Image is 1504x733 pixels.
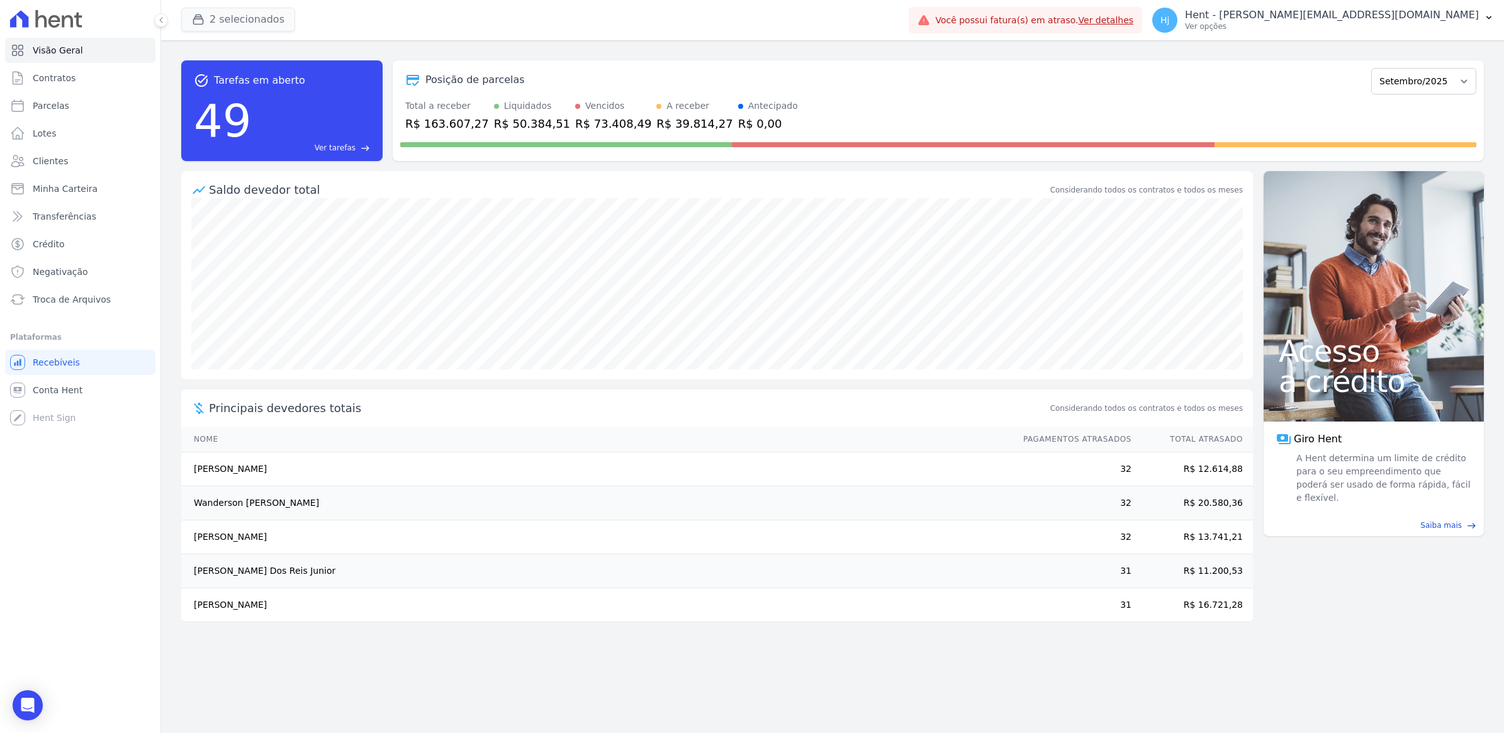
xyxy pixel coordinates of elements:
[33,266,88,278] span: Negativação
[214,73,305,88] span: Tarefas em aberto
[5,93,155,118] a: Parcelas
[5,176,155,201] a: Minha Carteira
[209,181,1048,198] div: Saldo devedor total
[33,356,80,369] span: Recebíveis
[33,384,82,396] span: Conta Hent
[1420,520,1462,531] span: Saiba mais
[1132,427,1253,452] th: Total Atrasado
[5,38,155,63] a: Visão Geral
[1185,9,1479,21] p: Hent - [PERSON_NAME][EMAIL_ADDRESS][DOMAIN_NAME]
[1271,520,1476,531] a: Saiba mais east
[33,72,76,84] span: Contratos
[181,486,1011,520] td: Wanderson [PERSON_NAME]
[33,99,69,112] span: Parcelas
[5,121,155,146] a: Lotes
[425,72,525,87] div: Posição de parcelas
[1050,184,1243,196] div: Considerando todos os contratos e todos os meses
[1294,452,1471,505] span: A Hent determina um limite de crédito para o seu empreendimento que poderá ser usado de forma ráp...
[1011,427,1132,452] th: Pagamentos Atrasados
[181,452,1011,486] td: [PERSON_NAME]
[656,115,732,132] div: R$ 39.814,27
[10,330,150,345] div: Plataformas
[585,99,624,113] div: Vencidos
[1011,554,1132,588] td: 31
[405,99,489,113] div: Total a receber
[33,155,68,167] span: Clientes
[181,554,1011,588] td: [PERSON_NAME] Dos Reis Junior
[1279,366,1469,396] span: a crédito
[33,210,96,223] span: Transferências
[1132,554,1253,588] td: R$ 11.200,53
[494,115,570,132] div: R$ 50.384,51
[209,400,1048,417] span: Principais devedores totais
[1185,21,1479,31] p: Ver opções
[5,350,155,375] a: Recebíveis
[1279,336,1469,366] span: Acesso
[13,690,43,720] div: Open Intercom Messenger
[748,99,798,113] div: Antecipado
[181,520,1011,554] td: [PERSON_NAME]
[5,259,155,284] a: Negativação
[33,44,83,57] span: Visão Geral
[1011,486,1132,520] td: 32
[5,378,155,403] a: Conta Hent
[33,238,65,250] span: Crédito
[257,142,370,154] a: Ver tarefas east
[181,8,295,31] button: 2 selecionados
[1132,486,1253,520] td: R$ 20.580,36
[5,204,155,229] a: Transferências
[33,127,57,140] span: Lotes
[1132,588,1253,622] td: R$ 16.721,28
[575,115,651,132] div: R$ 73.408,49
[5,65,155,91] a: Contratos
[1011,520,1132,554] td: 32
[5,232,155,257] a: Crédito
[194,73,209,88] span: task_alt
[504,99,552,113] div: Liquidados
[181,427,1011,452] th: Nome
[194,88,252,154] div: 49
[1467,521,1476,530] span: east
[738,115,798,132] div: R$ 0,00
[1050,403,1243,414] span: Considerando todos os contratos e todos os meses
[5,148,155,174] a: Clientes
[5,287,155,312] a: Troca de Arquivos
[935,14,1133,27] span: Você possui fatura(s) em atraso.
[181,588,1011,622] td: [PERSON_NAME]
[33,293,111,306] span: Troca de Arquivos
[1160,16,1169,25] span: Hj
[1142,3,1504,38] button: Hj Hent - [PERSON_NAME][EMAIL_ADDRESS][DOMAIN_NAME] Ver opções
[1079,15,1134,25] a: Ver detalhes
[1294,432,1342,447] span: Giro Hent
[405,115,489,132] div: R$ 163.607,27
[33,182,98,195] span: Minha Carteira
[1132,520,1253,554] td: R$ 13.741,21
[1132,452,1253,486] td: R$ 12.614,88
[1011,588,1132,622] td: 31
[361,143,370,153] span: east
[1011,452,1132,486] td: 32
[315,142,356,154] span: Ver tarefas
[666,99,709,113] div: A receber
